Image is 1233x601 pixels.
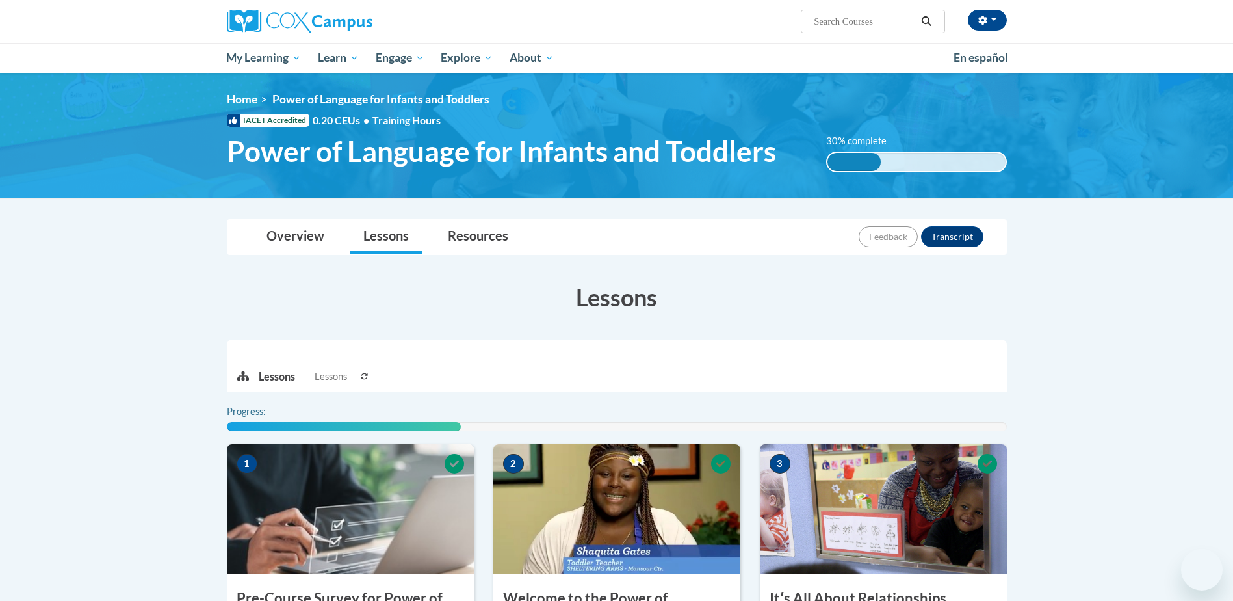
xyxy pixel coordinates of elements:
[510,50,554,66] span: About
[227,10,474,33] a: Cox Campus
[954,51,1008,64] span: En español
[227,134,776,168] span: Power of Language for Infants and Toddlers
[376,50,424,66] span: Engage
[441,50,493,66] span: Explore
[272,92,489,106] span: Power of Language for Infants and Toddlers
[227,114,309,127] span: IACET Accredited
[826,134,901,148] label: 30% complete
[218,43,310,73] a: My Learning
[859,226,918,247] button: Feedback
[493,444,740,574] img: Course Image
[227,405,302,419] label: Progress:
[435,220,521,254] a: Resources
[227,92,257,106] a: Home
[432,43,501,73] a: Explore
[945,44,1017,72] a: En español
[259,369,295,384] p: Lessons
[315,369,347,384] span: Lessons
[760,444,1007,574] img: Course Image
[318,50,359,66] span: Learn
[253,220,337,254] a: Overview
[207,43,1026,73] div: Main menu
[309,43,367,73] a: Learn
[313,113,372,127] span: 0.20 CEUs
[226,50,301,66] span: My Learning
[350,220,422,254] a: Lessons
[227,10,372,33] img: Cox Campus
[968,10,1007,31] button: Account Settings
[921,226,983,247] button: Transcript
[372,114,441,126] span: Training Hours
[363,114,369,126] span: •
[812,14,916,29] input: Search Courses
[916,14,936,29] button: Search
[827,153,881,171] div: 30% complete
[237,454,257,474] span: 1
[770,454,790,474] span: 3
[1181,549,1223,591] iframe: Button to launch messaging window
[503,454,524,474] span: 2
[227,281,1007,314] h3: Lessons
[227,444,474,574] img: Course Image
[501,43,562,73] a: About
[367,43,433,73] a: Engage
